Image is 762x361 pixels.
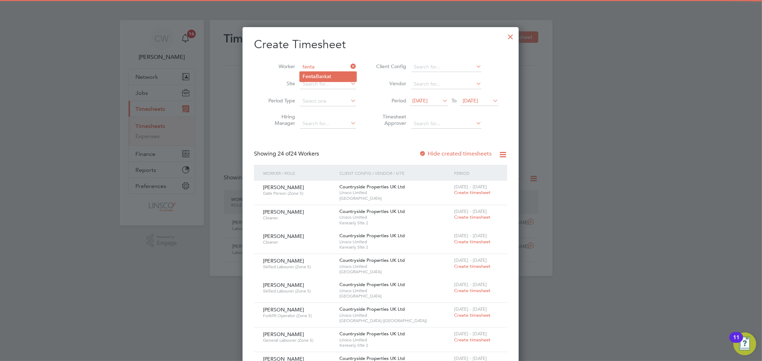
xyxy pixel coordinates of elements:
[263,190,334,196] span: Gate Person (Zone 5)
[339,233,405,239] span: Countryside Properties UK Ltd
[263,80,295,87] label: Site
[454,257,487,263] span: [DATE] - [DATE]
[263,258,304,264] span: [PERSON_NAME]
[339,281,405,288] span: Countryside Properties UK Ltd
[374,80,406,87] label: Vendor
[339,264,450,269] span: Linsco Limited
[454,281,487,288] span: [DATE] - [DATE]
[339,318,450,324] span: [GEOGRAPHIC_DATA] ([GEOGRAPHIC_DATA])
[300,79,356,89] input: Search for...
[454,214,490,220] span: Create timesheet
[339,214,450,220] span: Linsco Limited
[374,63,406,70] label: Client Config
[454,233,487,239] span: [DATE] - [DATE]
[263,239,334,245] span: Cleaner
[263,97,295,104] label: Period Type
[454,184,487,190] span: [DATE] - [DATE]
[339,293,450,299] span: [GEOGRAPHIC_DATA]
[452,165,500,181] div: Period
[338,165,452,181] div: Client Config / Vendor / Site
[454,337,490,343] span: Create timesheet
[339,208,405,214] span: Countryside Properties UK Ltd
[454,288,490,294] span: Create timesheet
[411,62,482,72] input: Search for...
[339,269,450,275] span: [GEOGRAPHIC_DATA]
[463,97,478,104] span: [DATE]
[339,306,405,312] span: Countryside Properties UK Ltd
[303,73,316,80] b: Fenta
[263,313,334,319] span: Forklift Operator (Zone 5)
[339,337,450,343] span: Linsco Limited
[261,165,338,181] div: Worker / Role
[263,215,334,221] span: Cleaner
[374,113,406,126] label: Timesheet Approver
[454,263,490,269] span: Create timesheet
[339,190,450,195] span: Linsco Limited
[339,220,450,226] span: Keresely Site 2
[263,282,304,288] span: [PERSON_NAME]
[339,239,450,245] span: Linsco Limited
[339,312,450,318] span: Linsco Limited
[419,150,492,157] label: Hide created timesheets
[411,119,482,129] input: Search for...
[263,184,304,190] span: [PERSON_NAME]
[449,96,459,105] span: To
[339,244,450,250] span: Keresely Site 2
[339,288,450,294] span: Linsco Limited
[374,97,406,104] label: Period
[278,150,290,157] span: 24 of
[339,331,405,337] span: Countryside Properties UK Ltd
[263,337,334,343] span: General Labourer (Zone 5)
[263,233,304,239] span: [PERSON_NAME]
[300,96,356,106] input: Select one
[300,119,356,129] input: Search for...
[300,72,357,81] li: Bankat
[733,332,756,355] button: Open Resource Center, 11 new notifications
[411,79,482,89] input: Search for...
[278,150,319,157] span: 24 Workers
[263,113,295,126] label: Hiring Manager
[339,184,405,190] span: Countryside Properties UK Ltd
[412,97,428,104] span: [DATE]
[454,306,487,312] span: [DATE] - [DATE]
[300,62,356,72] input: Search for...
[263,288,334,294] span: Skilled Labourer (Zone 5)
[263,306,304,313] span: [PERSON_NAME]
[454,189,490,195] span: Create timesheet
[263,209,304,215] span: [PERSON_NAME]
[263,63,295,70] label: Worker
[733,337,739,347] div: 11
[339,257,405,263] span: Countryside Properties UK Ltd
[263,264,334,270] span: Skilled Labourer (Zone 5)
[339,342,450,348] span: Keresely Site 2
[339,195,450,201] span: [GEOGRAPHIC_DATA]
[454,208,487,214] span: [DATE] - [DATE]
[454,331,487,337] span: [DATE] - [DATE]
[254,37,507,52] h2: Create Timesheet
[454,312,490,318] span: Create timesheet
[454,239,490,245] span: Create timesheet
[254,150,320,158] div: Showing
[263,331,304,337] span: [PERSON_NAME]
